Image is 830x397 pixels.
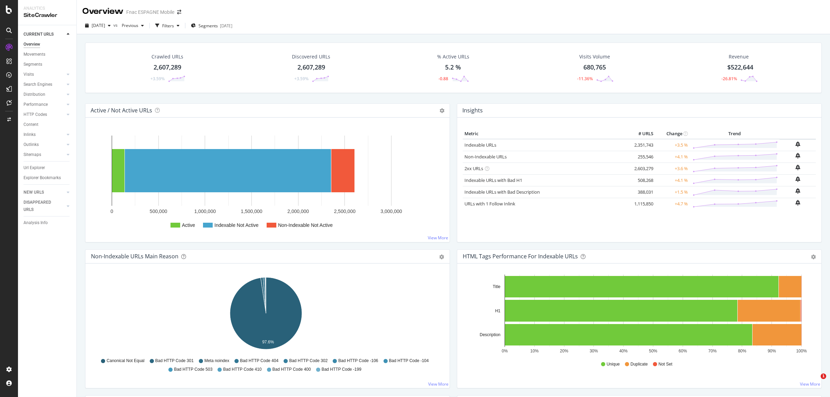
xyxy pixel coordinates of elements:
[708,349,717,353] text: 70%
[464,154,507,160] a: Non-Indexable URLs
[627,174,655,186] td: 508,268
[174,367,212,372] span: Bad HTTP Code 503
[24,111,65,118] a: HTTP Codes
[583,63,606,72] div: 680,765
[126,9,174,16] div: Fnac ESPAGNE Mobile
[463,129,627,139] th: Metric
[199,23,218,29] span: Segments
[24,101,65,108] a: Performance
[334,209,356,214] text: 2,500,000
[24,91,65,98] a: Distribution
[24,131,36,138] div: Inlinks
[428,235,448,241] a: View More
[464,201,515,207] a: URLs with 1 Follow Inlink
[91,129,441,237] svg: A chart.
[24,81,52,88] div: Search Engines
[795,165,800,170] div: bell-plus
[24,41,72,48] a: Overview
[607,361,620,367] span: Unique
[627,151,655,163] td: 255,546
[806,373,823,390] iframe: Intercom live chat
[530,349,538,353] text: 10%
[24,51,72,58] a: Movements
[223,367,261,372] span: Bad HTTP Code 410
[800,381,820,387] a: View More
[463,253,578,260] div: HTML Tags Performance for Indexable URLs
[241,209,262,214] text: 1,500,000
[177,10,181,15] div: arrow-right-arrow-left
[463,275,812,355] svg: A chart.
[322,367,361,372] span: Bad HTTP Code -199
[113,22,119,28] span: vs
[24,71,65,78] a: Visits
[627,139,655,151] td: 2,351,743
[24,164,45,172] div: Url Explorer
[91,253,178,260] div: Non-Indexable URLs Main Reason
[24,121,72,128] a: Content
[220,23,232,29] div: [DATE]
[24,31,65,38] a: CURRENT URLS
[627,163,655,174] td: 2,603,279
[287,209,309,214] text: 2,000,000
[262,340,274,344] text: 97.6%
[428,381,449,387] a: View More
[658,361,672,367] span: Not Set
[464,165,483,172] a: 2xx URLs
[795,176,800,182] div: bell-plus
[24,91,45,98] div: Distribution
[630,361,648,367] span: Duplicate
[24,151,65,158] a: Sitemaps
[493,284,501,289] text: Title
[273,367,311,372] span: Bad HTTP Code 400
[655,139,690,151] td: +3.5 %
[24,199,65,213] a: DISAPPEARED URLS
[24,199,58,213] div: DISAPPEARED URLS
[24,174,72,182] a: Explorer Bookmarks
[579,53,610,60] div: Visits Volume
[729,53,749,60] span: Revenue
[24,31,54,38] div: CURRENT URLS
[795,200,800,205] div: bell-plus
[721,76,737,82] div: -26.81%
[439,76,448,82] div: -0.88
[214,222,259,228] text: Indexable Not Active
[502,349,508,353] text: 0%
[297,63,325,72] div: 2,607,289
[619,349,628,353] text: 40%
[150,209,167,214] text: 500,000
[24,151,41,158] div: Sitemaps
[111,209,113,214] text: 0
[338,358,378,364] span: Bad HTTP Code -106
[795,188,800,194] div: bell-plus
[768,349,776,353] text: 90%
[294,76,308,82] div: +3.59%
[24,141,39,148] div: Outlinks
[91,275,441,355] svg: A chart.
[690,129,780,139] th: Trend
[439,255,444,259] div: gear
[627,198,655,210] td: 1,115,850
[155,358,194,364] span: Bad HTTP Code 301
[590,349,598,353] text: 30%
[811,255,816,259] div: gear
[24,131,65,138] a: Inlinks
[24,6,71,11] div: Analytics
[655,151,690,163] td: +4.1 %
[679,349,687,353] text: 60%
[796,349,807,353] text: 100%
[464,177,522,183] a: Indexable URLs with Bad H1
[738,349,746,353] text: 80%
[119,22,138,28] span: Previous
[153,20,182,31] button: Filters
[445,63,461,72] div: 5.2 %
[24,111,47,118] div: HTTP Codes
[655,163,690,174] td: +3.6 %
[82,6,123,17] div: Overview
[24,219,72,227] a: Analysis Info
[150,76,165,82] div: +3.59%
[292,53,330,60] div: Discovered URLs
[91,106,152,115] h4: Active / Not Active URLs
[24,51,45,58] div: Movements
[188,20,235,31] button: Segments[DATE]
